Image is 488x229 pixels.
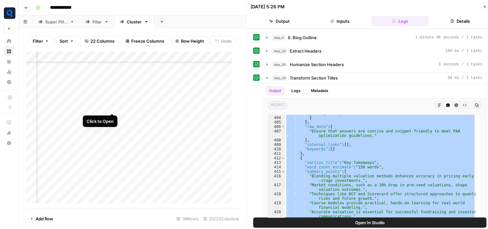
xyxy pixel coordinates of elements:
[268,120,285,124] div: 405
[60,38,68,44] span: Sort
[268,156,285,160] div: 412
[268,147,285,151] div: 410
[281,124,285,129] span: Toggle code folding, rows 406 through 408
[4,7,15,19] img: Qubit - SEO Logo
[268,129,285,138] div: 407
[268,210,285,219] div: 420
[268,151,285,156] div: 411
[268,169,285,174] div: 415
[290,48,321,54] span: Extract Headers
[171,36,208,46] button: Row Height
[36,216,53,222] span: Add Row
[131,38,164,44] span: Freeze Columns
[272,34,285,41] span: step_6
[4,138,14,148] button: Help + Support
[415,35,482,40] span: 1 minute 46 seconds / 1 tasks
[290,61,344,68] span: Humanize Section Headers
[288,34,317,41] span: 6. Blog Outline
[4,5,14,21] button: Workspace: Qubit - SEO
[371,16,429,26] button: Logs
[4,117,14,128] a: AirOps Academy
[268,183,285,192] div: 417
[56,36,78,46] button: Sort
[268,138,285,142] div: 408
[262,73,486,83] button: 94 ms / 1 tasks
[272,48,287,54] span: step_28
[26,214,57,224] button: Add Row
[268,142,285,147] div: 409
[262,32,486,43] button: 1 minute 46 seconds / 1 tasks
[307,86,332,96] button: Metadata
[33,38,43,44] span: Filter
[4,77,14,87] a: Settings
[4,128,14,138] button: What's new?
[87,118,114,124] div: Click to Open
[268,192,285,201] div: 418
[281,156,285,160] span: Toggle code folding, rows 412 through 422
[251,4,285,10] div: [DATE] 5:26 PM
[272,75,287,81] span: step_29
[287,86,304,96] button: Logs
[80,15,114,28] a: Pillar
[4,56,14,67] a: Your Data
[311,16,369,26] button: Inputs
[4,46,14,56] a: Browse
[268,160,285,165] div: 413
[201,214,242,224] div: 22/22 Columns
[251,16,308,26] button: Output
[92,19,102,25] div: Pillar
[253,217,486,228] button: Open In Studio
[211,36,236,46] button: Undo
[29,36,53,46] button: Filter
[4,67,14,77] a: Usage
[355,219,385,226] span: Open In Studio
[121,36,168,46] button: Freeze Columns
[90,38,115,44] span: 22 Columns
[45,19,67,25] div: Super Pillar
[268,115,285,120] div: 404
[114,15,154,28] a: Cluster
[174,214,201,224] div: 38 Rows
[268,124,285,129] div: 406
[33,15,80,28] a: Super Pillar
[127,19,141,25] div: Cluster
[268,174,285,183] div: 416
[290,75,338,81] span: Transform Section Titles
[448,75,482,81] span: 94 ms / 1 tasks
[438,62,482,67] span: 3 seconds / 1 tasks
[262,59,486,70] button: 3 seconds / 1 tasks
[4,36,14,46] a: Home
[281,169,285,174] span: Toggle code folding, rows 415 through 421
[445,48,482,54] span: 106 ms / 1 tasks
[272,61,287,68] span: step_30
[81,36,119,46] button: 22 Columns
[268,101,287,109] span: object
[221,38,232,44] span: Undo
[262,46,486,56] button: 106 ms / 1 tasks
[181,38,204,44] span: Row Height
[268,165,285,169] div: 414
[268,201,285,210] div: 419
[265,86,285,96] button: Output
